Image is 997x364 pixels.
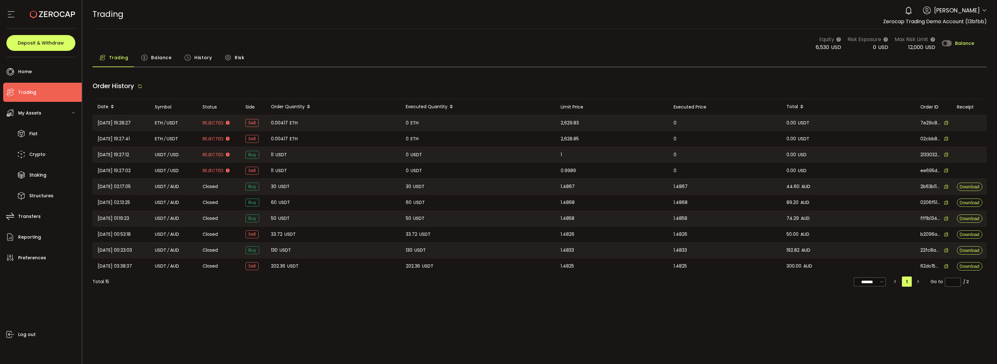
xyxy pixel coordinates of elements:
span: 22fc8a25-9c94-4129-9e77-0b225f24e552 [920,247,941,254]
span: [DATE] 02:17:05 [98,183,131,190]
span: 0 [873,44,876,51]
span: Download [959,200,979,205]
span: USDT [279,199,290,206]
span: Crypto [29,150,45,159]
span: Reporting [18,233,41,242]
span: USD [170,151,179,158]
span: ee695daf-9417-4e34-b0bf-e4d5ef9e6167 [920,167,941,174]
span: AUD [170,199,179,206]
span: 1.4867 [674,183,688,190]
span: fff1b134-c6d0-4f24-a1a6-b3f0a22d7ae0 [920,215,941,222]
span: AUD [801,183,810,190]
span: 1.4868 [674,199,688,206]
em: / [167,167,169,174]
span: 0.00417 [271,135,288,143]
span: USDT [155,151,166,158]
span: 0 [674,119,676,127]
span: Deposit & Withdraw [18,41,64,45]
span: History [194,51,212,64]
span: USD [831,44,841,51]
div: Receipt [952,103,987,111]
span: Trading [18,88,36,97]
span: Download [959,248,979,253]
span: Closed [203,183,218,190]
span: 0.00 [786,167,796,174]
em: / [167,247,169,254]
span: ETH [411,119,419,127]
span: Fiat [29,129,38,138]
div: Order Quantity [266,101,401,112]
span: 11 [271,167,273,174]
div: Symbol [150,103,197,111]
div: Executed Price [668,103,781,111]
span: USDT [413,199,425,206]
span: Home [18,67,32,76]
span: 1.4826 [561,231,574,238]
span: 2b63b112-f189-40e0-b4b9-9da7afef731c [920,183,941,190]
span: 2,629.83 [561,119,579,127]
span: 0 [406,151,409,158]
span: [DATE] 02:13:25 [98,199,130,206]
span: 0 [406,119,409,127]
span: 12,000 [908,44,923,51]
span: 202.36 [406,262,420,270]
span: Rejected [203,167,224,174]
span: USD [925,44,935,51]
span: 1.4833 [561,247,574,254]
span: Zerocap Trading Demo Account (13bfbb) [883,18,987,25]
span: Rejected [203,136,224,142]
span: Sell [246,119,259,127]
span: 2,628.85 [561,135,579,143]
span: 50 [271,215,276,222]
span: 0 [406,167,409,174]
span: USDT [167,135,178,143]
span: USDT [419,231,431,238]
span: [DATE] 19:28:27 [98,119,131,127]
span: 30 [406,183,411,190]
span: Closed [203,263,218,269]
span: 300.00 [786,262,801,270]
button: Download [957,214,982,223]
span: Rejected [203,151,224,158]
div: Order ID [915,103,952,111]
span: USDT [411,151,422,158]
span: Buy [246,183,259,191]
span: 1.4825 [561,262,574,270]
span: [DATE] 19:27:02 [98,167,131,174]
span: Download [959,232,979,237]
div: Executed Quantity [401,101,556,112]
span: USDT [413,183,425,190]
button: Deposit & Withdraw [6,35,75,51]
span: Equity [819,35,834,43]
span: AUD [800,231,809,238]
span: Balance [151,51,171,64]
span: USDT [414,247,426,254]
span: Sell [246,262,259,270]
span: ETH [290,135,298,143]
span: AUD [170,247,179,254]
span: Trading [93,9,123,20]
span: 130 [271,247,278,254]
span: Download [959,185,979,189]
span: 0.00417 [271,119,288,127]
span: [DATE] 03:38:37 [98,262,132,270]
span: 60 [271,199,277,206]
div: Side [240,103,266,111]
span: [DATE] 19:27:12 [98,151,129,158]
span: 1.4825 [674,262,687,270]
span: Balance [955,41,974,45]
span: 192.82 [786,247,800,254]
span: 1.4867 [561,183,575,190]
span: USD [798,167,807,174]
span: Structures [29,191,53,200]
span: 89.20 [786,199,799,206]
em: / [164,119,166,127]
span: AUD [803,262,812,270]
span: Buy [246,214,259,222]
span: 202.36 [271,262,285,270]
span: Sell [246,135,259,143]
span: Closed [203,231,218,238]
em: / [167,231,169,238]
span: 2133032b-8f79-4e6d-bd4c-de792b495296 [920,151,941,158]
span: ETH [155,135,163,143]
